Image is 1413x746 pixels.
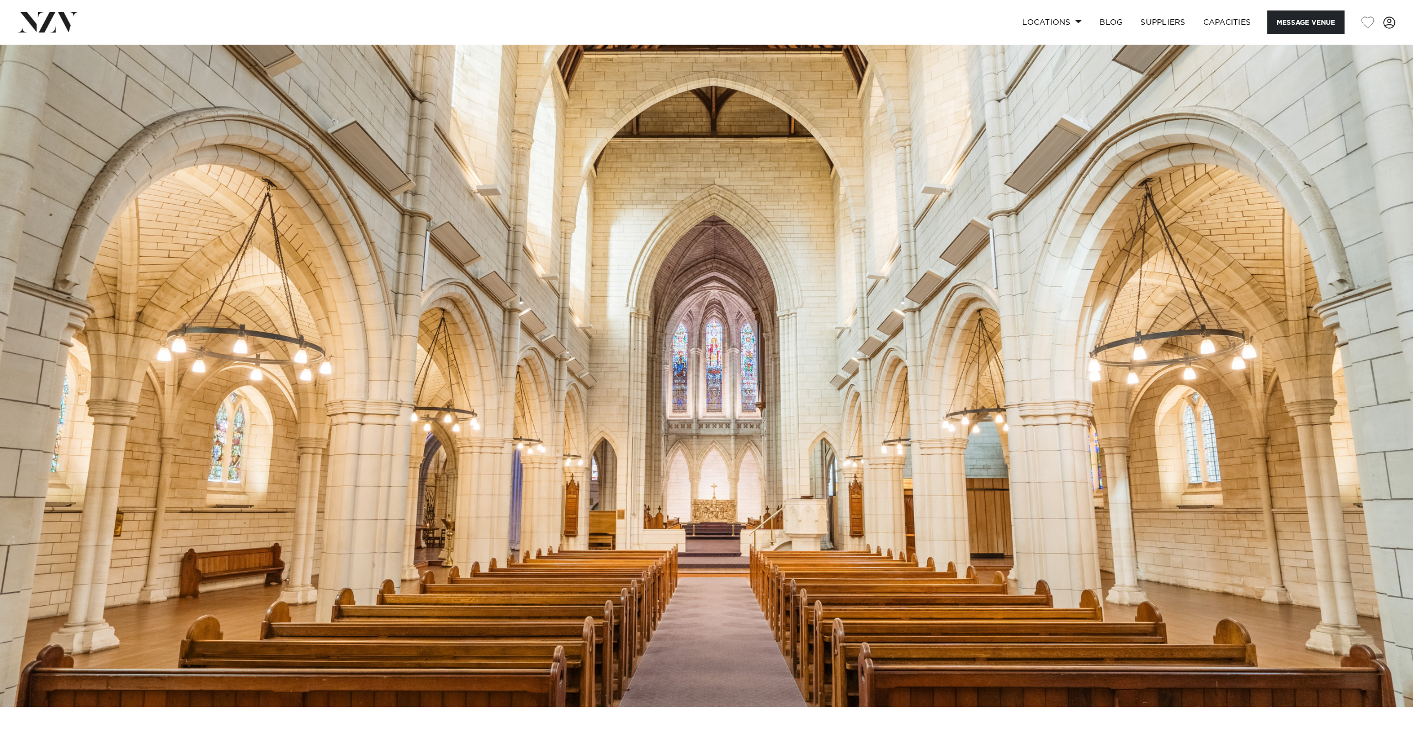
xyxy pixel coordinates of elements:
[18,12,78,32] img: nzv-logo.png
[1132,10,1194,34] a: SUPPLIERS
[1267,10,1345,34] button: Message Venue
[1194,10,1260,34] a: Capacities
[1013,10,1091,34] a: Locations
[1091,10,1132,34] a: BLOG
